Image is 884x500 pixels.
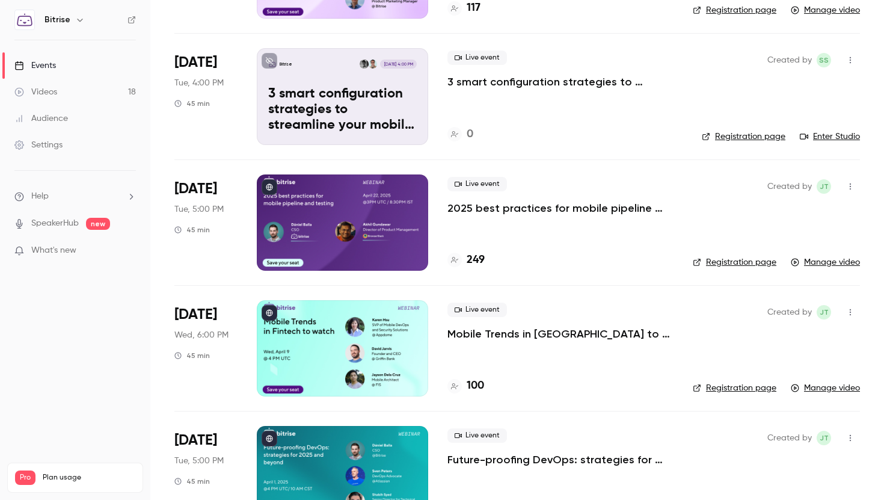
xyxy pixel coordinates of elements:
[447,303,507,317] span: Live event
[360,60,368,68] img: Kaushal Vyas
[467,126,473,143] h4: 0
[86,218,110,230] span: new
[767,305,812,319] span: Created by
[174,455,224,467] span: Tue, 5:00 PM
[702,131,785,143] a: Registration page
[820,431,829,445] span: JT
[174,77,224,89] span: Tue, 4:00 PM
[467,252,485,268] h4: 249
[14,139,63,151] div: Settings
[369,60,377,68] img: Seb Sidbury
[693,256,776,268] a: Registration page
[447,51,507,65] span: Live event
[257,48,428,144] a: 3 smart configuration strategies to streamline your mobile CI workflowsBitriseSeb SidburyKaushal ...
[817,53,831,67] span: Seb Sidbury
[447,252,485,268] a: 249
[447,201,674,215] a: 2025 best practices for mobile pipeline and testing
[447,428,507,443] span: Live event
[447,75,683,89] a: 3 smart configuration strategies to streamline your mobile CI workflows
[820,179,829,194] span: JT
[174,305,217,324] span: [DATE]
[174,351,210,360] div: 45 min
[820,305,829,319] span: JT
[447,126,473,143] a: 0
[767,179,812,194] span: Created by
[800,131,860,143] a: Enter Studio
[174,99,210,108] div: 45 min
[174,300,238,397] div: Apr 9 Wed, 5:00 PM (Europe/London)
[693,382,776,394] a: Registration page
[31,190,49,203] span: Help
[380,60,416,68] span: [DATE] 4:00 PM
[791,382,860,394] a: Manage video
[817,305,831,319] span: Jess Thompson
[14,190,136,203] li: help-dropdown-opener
[817,179,831,194] span: Jess Thompson
[447,378,484,394] a: 100
[268,87,417,133] p: 3 smart configuration strategies to streamline your mobile CI workflows
[767,431,812,445] span: Created by
[174,203,224,215] span: Tue, 5:00 PM
[14,113,68,125] div: Audience
[174,179,217,199] span: [DATE]
[174,431,217,450] span: [DATE]
[174,225,210,235] div: 45 min
[791,256,860,268] a: Manage video
[174,477,210,486] div: 45 min
[15,471,35,485] span: Pro
[121,245,136,256] iframe: Noticeable Trigger
[14,86,57,98] div: Videos
[447,327,674,341] a: Mobile Trends in [GEOGRAPHIC_DATA] to watch
[174,53,217,72] span: [DATE]
[791,4,860,16] a: Manage video
[467,378,484,394] h4: 100
[43,473,135,483] span: Plan usage
[819,53,829,67] span: SS
[31,244,76,257] span: What's new
[767,53,812,67] span: Created by
[817,431,831,445] span: Jess Thompson
[447,177,507,191] span: Live event
[174,48,238,144] div: May 27 Tue, 3:00 PM (Europe/London)
[15,10,34,29] img: Bitrise
[31,217,79,230] a: SpeakerHub
[280,61,292,67] p: Bitrise
[45,14,70,26] h6: Bitrise
[14,60,56,72] div: Events
[174,174,238,271] div: Apr 22 Tue, 4:00 PM (Europe/London)
[693,4,776,16] a: Registration page
[447,452,674,467] a: Future-proofing DevOps: strategies for 2025 and beyond
[174,329,229,341] span: Wed, 6:00 PM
